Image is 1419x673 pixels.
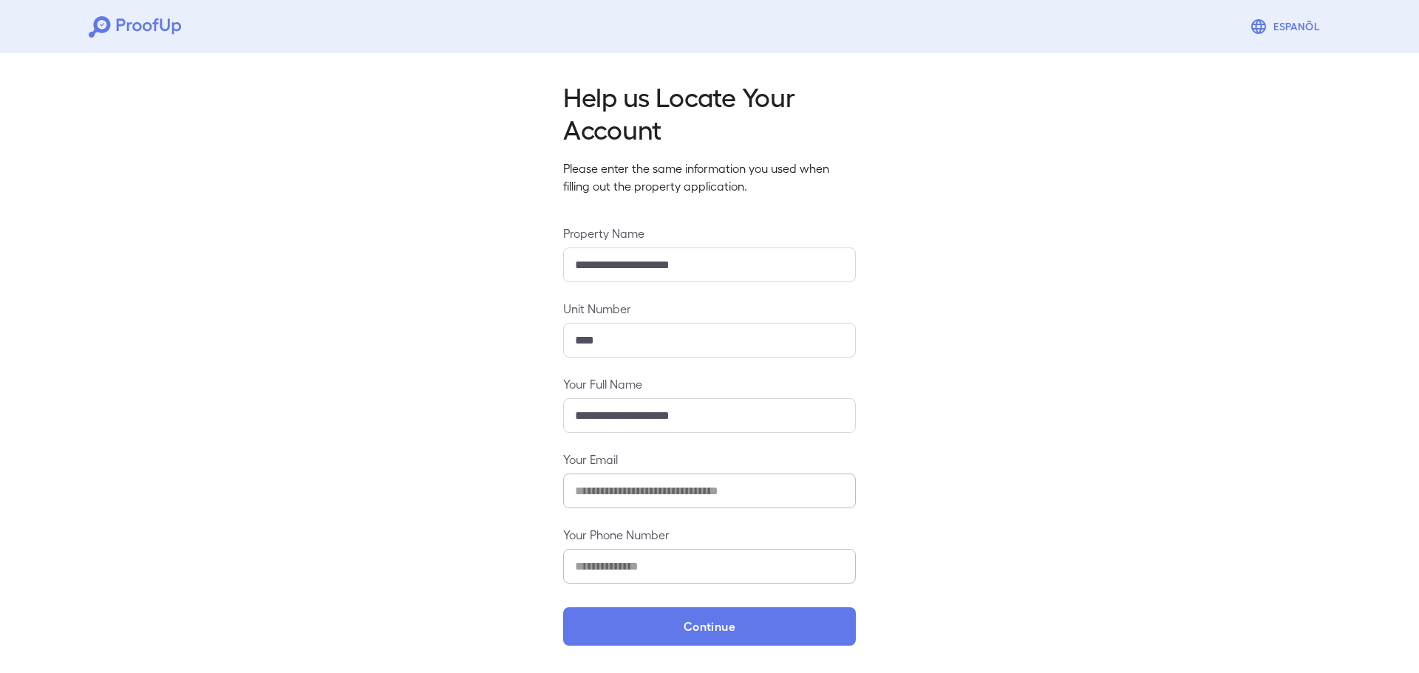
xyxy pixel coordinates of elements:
p: Please enter the same information you used when filling out the property application. [563,160,856,195]
label: Your Email [563,451,856,468]
label: Your Phone Number [563,526,856,543]
label: Property Name [563,225,856,242]
label: Unit Number [563,300,856,317]
h2: Help us Locate Your Account [563,80,856,145]
button: Espanõl [1244,12,1330,41]
label: Your Full Name [563,375,856,392]
button: Continue [563,607,856,646]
